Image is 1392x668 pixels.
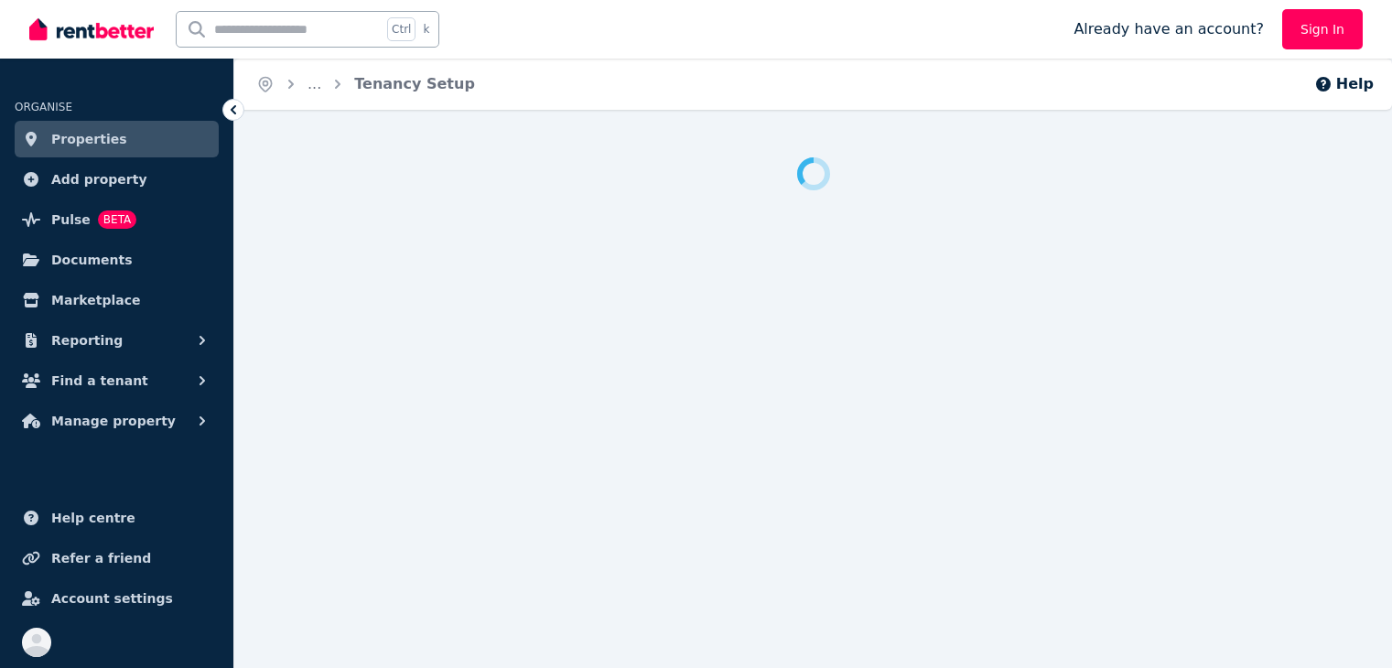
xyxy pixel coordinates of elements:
a: Help centre [15,500,219,536]
span: Tenancy Setup [354,73,475,95]
a: Documents [15,242,219,278]
span: Add property [51,168,147,190]
a: Refer a friend [15,540,219,576]
span: Reporting [51,329,123,351]
span: Already have an account? [1074,18,1264,40]
span: Ctrl [387,17,415,41]
button: Help [1314,73,1374,95]
button: Manage property [15,403,219,439]
a: Sign In [1282,9,1363,49]
a: PulseBETA [15,201,219,238]
span: Account settings [51,587,173,609]
img: RentBetter [29,16,154,43]
span: Find a tenant [51,370,148,392]
a: Properties [15,121,219,157]
span: Documents [51,249,133,271]
span: k [423,22,429,37]
a: Add property [15,161,219,198]
button: Find a tenant [15,362,219,399]
span: Properties [51,128,127,150]
a: Account settings [15,580,219,617]
button: Reporting [15,322,219,359]
span: ORGANISE [15,101,72,113]
nav: Breadcrumb [234,59,497,110]
span: Help centre [51,507,135,529]
span: Marketplace [51,289,140,311]
span: Pulse [51,209,91,231]
a: Marketplace [15,282,219,318]
span: Refer a friend [51,547,151,569]
a: ... [308,75,321,92]
span: Manage property [51,410,176,432]
span: BETA [98,210,136,229]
